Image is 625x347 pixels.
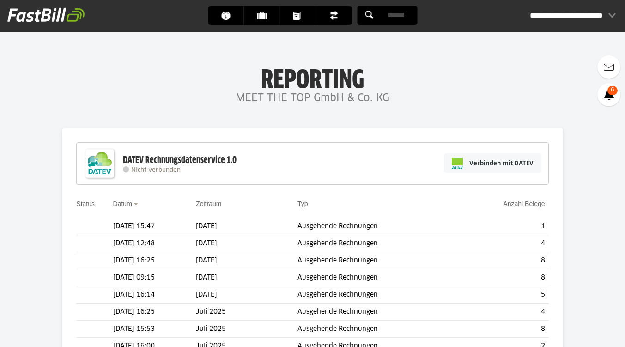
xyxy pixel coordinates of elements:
td: [DATE] [196,252,297,269]
h1: Reporting [92,65,533,89]
span: Verbinden mit DATEV [469,158,534,168]
td: [DATE] [196,269,297,286]
a: Typ [297,200,308,207]
a: Dashboard [208,6,243,25]
td: Juli 2025 [196,304,297,321]
a: Datum [113,200,132,207]
td: 1 [458,218,548,235]
td: Ausgehende Rechnungen [297,269,458,286]
span: Dokumente [293,6,308,25]
div: DATEV Rechnungsdatenservice 1.0 [123,154,237,166]
td: [DATE] 15:53 [113,321,196,338]
span: Finanzen [329,6,344,25]
td: Ausgehende Rechnungen [297,252,458,269]
td: [DATE] 16:25 [113,304,196,321]
td: [DATE] 16:14 [113,286,196,304]
td: [DATE] [196,218,297,235]
td: 4 [458,235,548,252]
td: [DATE] 09:15 [113,269,196,286]
img: sort_desc.gif [134,203,140,205]
a: Verbinden mit DATEV [444,153,541,173]
td: [DATE] [196,286,297,304]
td: Juli 2025 [196,321,297,338]
iframe: Öffnet ein Widget, in dem Sie weitere Informationen finden [554,319,616,342]
td: Ausgehende Rechnungen [297,218,458,235]
td: [DATE] 16:25 [113,252,196,269]
a: Kunden [244,6,279,25]
a: 6 [597,83,620,106]
td: 8 [458,269,548,286]
span: Dashboard [221,6,236,25]
td: 8 [458,321,548,338]
td: [DATE] 15:47 [113,218,196,235]
td: Ausgehende Rechnungen [297,235,458,252]
td: Ausgehende Rechnungen [297,304,458,321]
a: Dokumente [280,6,316,25]
td: Ausgehende Rechnungen [297,321,458,338]
span: 6 [607,86,618,95]
img: fastbill_logo_white.png [7,7,85,22]
td: [DATE] [196,235,297,252]
td: 4 [458,304,548,321]
span: Nicht verbunden [131,167,181,173]
td: 8 [458,252,548,269]
img: pi-datev-logo-farbig-24.svg [452,158,463,169]
td: [DATE] 12:48 [113,235,196,252]
a: Status [76,200,95,207]
img: DATEV-Datenservice Logo [81,145,118,182]
td: Ausgehende Rechnungen [297,286,458,304]
span: Kunden [257,6,272,25]
a: Zeitraum [196,200,221,207]
a: Anzahl Belege [503,200,545,207]
a: Finanzen [316,6,352,25]
td: 5 [458,286,548,304]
